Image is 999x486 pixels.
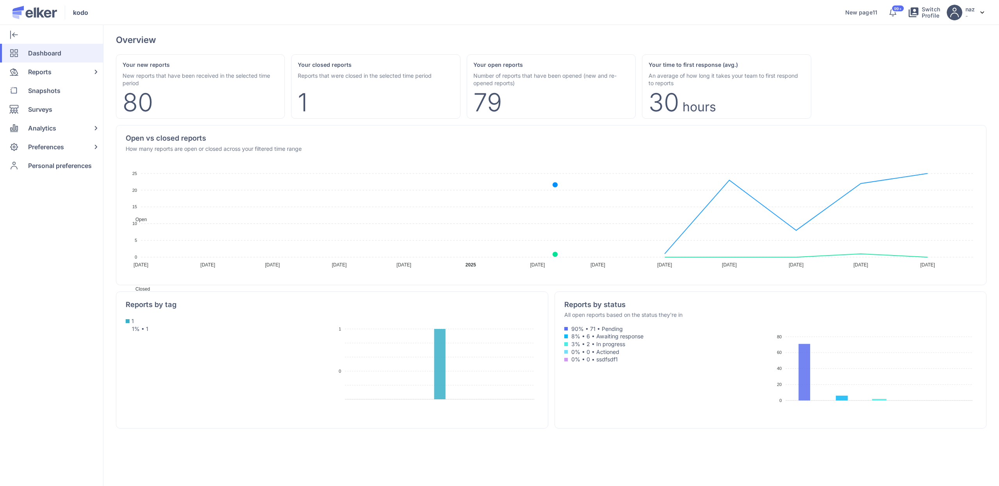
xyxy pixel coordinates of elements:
[132,171,137,175] tspan: 25
[777,366,782,371] tspan: 40
[570,348,767,356] span: 0% • 0 • Actioned
[947,5,962,20] img: avatar
[28,156,92,175] span: Personal preferences
[683,102,716,112] div: Hours
[126,325,148,332] span: 1% • 1
[473,93,502,112] div: 79
[339,369,341,373] tspan: 0
[298,61,453,69] div: Your closed reports
[777,382,782,386] tspan: 20
[126,135,302,142] div: Open vs closed reports
[339,327,341,331] tspan: 1
[133,262,148,268] tspan: [DATE]
[649,72,804,87] div: An average of how long it takes your team to first respond to reports
[126,301,177,308] div: Reports by tag
[135,255,137,259] tspan: 0
[570,325,767,333] span: 90% • 71 • Pending
[28,63,52,81] span: Reports
[564,301,683,308] div: Reports by status
[28,119,56,138] span: Analytics
[132,204,137,209] tspan: 15
[777,350,782,355] tspan: 60
[777,334,782,339] tspan: 80
[845,9,877,16] a: New page11
[965,13,975,19] p: -
[570,340,767,348] span: 3% • 2 • In progress
[298,72,453,79] div: Reports that were closed in the selected time period
[473,61,629,69] div: Your open reports
[28,81,60,100] span: Snapshots
[130,217,147,222] span: Open
[126,145,302,152] div: How many reports are open or closed across your filtered time range
[123,93,153,112] div: 80
[28,100,52,119] span: Surveys
[649,61,804,69] div: Your time to first response (avg.)
[922,6,940,19] span: Switch Profile
[28,138,64,156] span: Preferences
[132,317,134,325] span: 1
[123,61,278,69] div: Your new reports
[73,8,88,17] span: kodo
[473,72,629,87] div: Number of reports that have been opened (new and re-opened reports)
[564,311,683,318] div: All open reports based on the status they're in
[779,398,782,402] tspan: 0
[123,72,278,87] div: New reports that have been received in the selected time period
[894,7,901,11] span: 99+
[570,332,767,340] span: 8% • 6 • Awaiting response
[28,44,61,63] span: Dashboard
[135,238,137,243] tspan: 5
[965,6,975,13] h5: naz
[298,93,308,112] div: 1
[132,188,137,192] tspan: 20
[980,11,984,14] img: svg%3e
[130,286,150,292] span: Closed
[132,221,137,226] tspan: 10
[116,34,156,45] div: Overview
[649,93,679,112] div: 30
[570,356,767,363] span: 0% • 0 • ssdfsdf1
[12,6,57,19] img: Elker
